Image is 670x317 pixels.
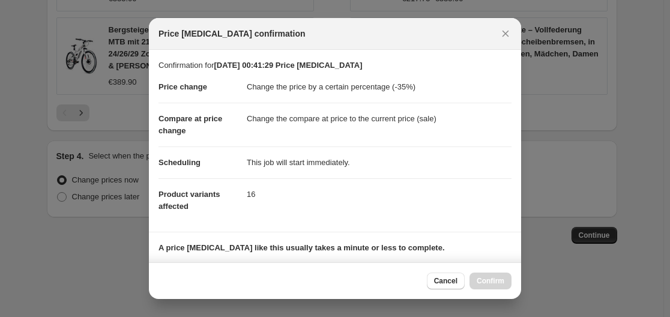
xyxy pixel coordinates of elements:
dd: Change the compare at price to the current price (sale) [247,103,512,134]
button: Cancel [427,273,465,289]
span: Cancel [434,276,457,286]
dd: This job will start immediately. [247,146,512,178]
b: A price [MEDICAL_DATA] like this usually takes a minute or less to complete. [158,243,445,252]
b: [DATE] 00:41:29 Price [MEDICAL_DATA] [214,61,362,70]
dd: 16 [247,178,512,210]
p: Confirmation for [158,59,512,71]
span: Compare at price change [158,114,222,135]
button: Close [497,25,514,42]
span: Price [MEDICAL_DATA] confirmation [158,28,306,40]
span: Product variants affected [158,190,220,211]
dd: Change the price by a certain percentage (-35%) [247,71,512,103]
span: Scheduling [158,158,201,167]
span: Price change [158,82,207,91]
